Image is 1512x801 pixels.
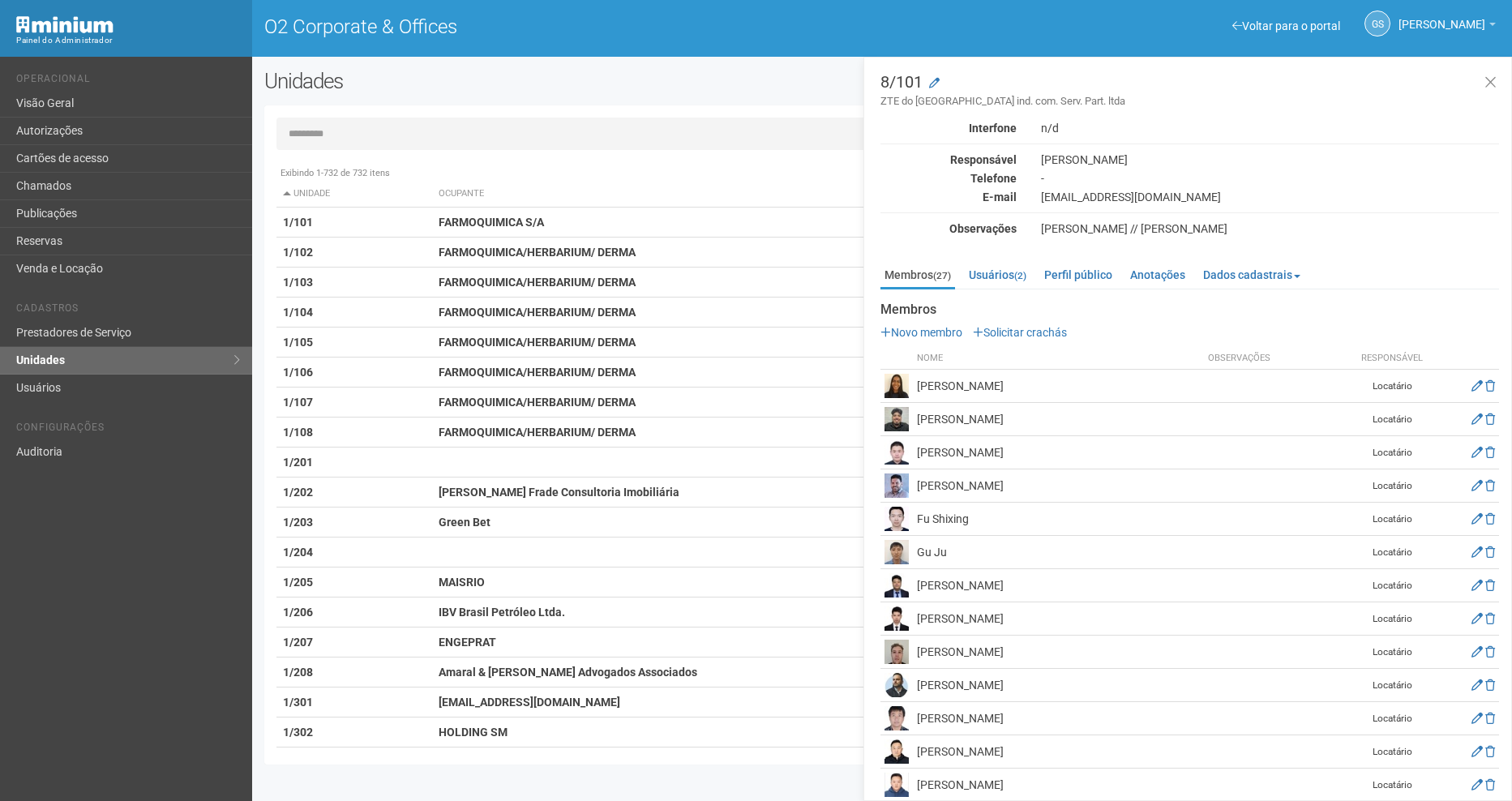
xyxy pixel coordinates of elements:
[283,606,313,619] strong: 1/206
[913,503,1204,536] td: Fu Shixing
[1471,446,1483,459] a: Editar membro
[1485,579,1495,592] a: Excluir membro
[1471,645,1483,658] a: Editar membro
[929,75,940,92] a: Modificar a unidade
[868,221,1029,236] div: Observações
[1485,612,1495,625] a: Excluir membro
[439,276,636,289] strong: FARMOQUIMICA/HERBARIUM/ DERMA
[913,669,1204,702] td: [PERSON_NAME]
[439,576,485,589] strong: MAISRIO
[1471,379,1483,392] a: Editar membro
[1471,712,1483,725] a: Editar membro
[1351,503,1433,536] td: Locatário
[16,422,240,439] li: Configurações
[439,606,565,619] strong: IBV Brasil Petróleo Ltda.
[880,302,1499,317] strong: Membros
[283,636,313,649] strong: 1/207
[1126,263,1189,287] a: Anotações
[439,426,636,439] strong: FARMOQUIMICA/HERBARIUM/ DERMA
[439,396,636,409] strong: FARMOQUIMICA/HERBARIUM/ DERMA
[868,121,1029,135] div: Interfone
[16,16,114,33] img: Minium
[884,540,909,564] img: user.png
[1351,669,1433,702] td: Locatário
[439,306,636,319] strong: FARMOQUIMICA/HERBARIUM/ DERMA
[1351,348,1433,370] th: Responsável
[1485,546,1495,559] a: Excluir membro
[1471,413,1483,426] a: Editar membro
[1485,413,1495,426] a: Excluir membro
[1398,2,1485,31] span: Gabriela Souza
[1471,512,1483,525] a: Editar membro
[1029,152,1511,167] div: [PERSON_NAME]
[1029,221,1511,236] div: [PERSON_NAME] // [PERSON_NAME]
[1485,778,1495,791] a: Excluir membro
[884,573,909,598] img: user.png
[283,696,313,709] strong: 1/301
[913,536,1204,569] td: Gu Ju
[884,374,909,398] img: user.png
[283,216,313,229] strong: 1/101
[913,735,1204,769] td: [PERSON_NAME]
[973,326,1067,339] a: Solicitar crachás
[1485,446,1495,459] a: Excluir membro
[264,16,870,37] h1: O2 Corporate & Offices
[1351,469,1433,503] td: Locatário
[884,606,909,631] img: user.png
[913,602,1204,636] td: [PERSON_NAME]
[283,516,313,529] strong: 1/203
[283,336,313,349] strong: 1/105
[880,94,1499,109] small: ZTE do [GEOGRAPHIC_DATA] ind. com. Serv. Part. ltda
[1485,679,1495,692] a: Excluir membro
[913,636,1204,669] td: [PERSON_NAME]
[16,33,240,48] div: Painel do Administrador
[439,336,636,349] strong: FARMOQUIMICA/HERBARIUM/ DERMA
[439,486,679,499] strong: [PERSON_NAME] Frade Consultoria Imobiliária
[283,726,313,739] strong: 1/302
[1204,348,1351,370] th: Observações
[1351,636,1433,669] td: Locatário
[1485,379,1495,392] a: Excluir membro
[868,190,1029,204] div: E-mail
[283,396,313,409] strong: 1/107
[1471,479,1483,492] a: Editar membro
[1199,263,1304,287] a: Dados cadastrais
[913,403,1204,436] td: [PERSON_NAME]
[283,486,313,499] strong: 1/202
[884,507,909,531] img: user.png
[913,436,1204,469] td: [PERSON_NAME]
[264,69,765,93] h2: Unidades
[439,636,496,649] strong: ENGEPRAT
[884,773,909,797] img: user.png
[1351,569,1433,602] td: Locatário
[884,440,909,465] img: user.png
[1471,745,1483,758] a: Editar membro
[884,473,909,498] img: user.png
[884,739,909,764] img: user.png
[1351,403,1433,436] td: Locatário
[283,246,313,259] strong: 1/102
[884,640,909,664] img: user.png
[276,166,1488,181] div: Exibindo 1-732 de 732 itens
[439,366,636,379] strong: FARMOQUIMICA/HERBARIUM/ DERMA
[913,348,1204,370] th: Nome
[913,370,1204,403] td: [PERSON_NAME]
[880,74,1499,109] h3: 8/101
[1351,702,1433,735] td: Locatário
[283,366,313,379] strong: 1/106
[283,456,313,469] strong: 1/201
[880,263,955,289] a: Membros(27)
[432,181,966,208] th: Ocupante: activate to sort column ascending
[884,407,909,431] img: user.png
[16,302,240,319] li: Cadastros
[1040,263,1116,287] a: Perfil público
[283,426,313,439] strong: 1/108
[1471,778,1483,791] a: Editar membro
[283,306,313,319] strong: 1/104
[283,546,313,559] strong: 1/204
[868,171,1029,186] div: Telefone
[913,469,1204,503] td: [PERSON_NAME]
[913,702,1204,735] td: [PERSON_NAME]
[439,516,490,529] strong: Green Bet
[439,666,697,679] strong: Amaral & [PERSON_NAME] Advogados Associados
